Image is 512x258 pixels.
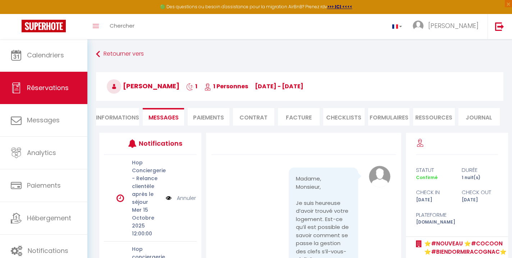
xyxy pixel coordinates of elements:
span: Chercher [110,22,134,29]
span: Réservations [27,83,69,92]
div: [DATE] [457,197,503,203]
div: statut [411,166,457,174]
p: Hop Conciergerie - Relance clientèle après le séjour [132,159,161,206]
span: Calendriers [27,51,64,60]
div: check in [411,188,457,197]
li: Facture [278,108,319,126]
div: durée [457,166,503,174]
span: Confirmé [416,174,438,180]
a: Retourner vers [96,48,503,61]
li: Journal [458,108,500,126]
div: [DATE] [411,197,457,203]
img: Super Booking [22,20,66,32]
span: Paiements [27,181,61,190]
li: Paiements [188,108,229,126]
li: FORMULAIRES [368,108,410,126]
span: Hébergement [27,214,71,222]
span: [PERSON_NAME] [428,21,479,30]
h3: Notifications [139,135,178,151]
span: 1 [186,82,197,90]
a: ... [PERSON_NAME] [407,14,488,39]
li: Informations [96,108,139,126]
img: avatar.png [369,166,390,187]
span: [PERSON_NAME] [107,81,179,90]
li: CHECKLISTS [323,108,365,126]
a: Chercher [104,14,140,39]
a: Annuler [177,194,196,202]
span: Analytics [27,148,56,157]
li: Ressources [413,108,454,126]
a: ⭐️#Nouveau ⭐️#Cocoon ⭐️#Biendormiracognac⭐️ [422,239,507,256]
div: Plateforme [411,211,457,219]
img: NO IMAGE [166,194,172,202]
span: Messages [148,113,179,122]
div: [DOMAIN_NAME] [411,219,457,226]
div: 1 nuit(s) [457,174,503,181]
span: 1 Personnes [204,82,248,90]
img: ... [413,20,424,31]
div: check out [457,188,503,197]
li: Contrat [233,108,274,126]
span: [DATE] - [DATE] [255,82,303,90]
p: Mer 15 Octobre 2025 12:00:00 [132,206,161,238]
span: Notifications [28,246,68,255]
span: Messages [27,116,60,125]
img: logout [495,22,504,31]
a: >>> ICI <<<< [327,4,352,10]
